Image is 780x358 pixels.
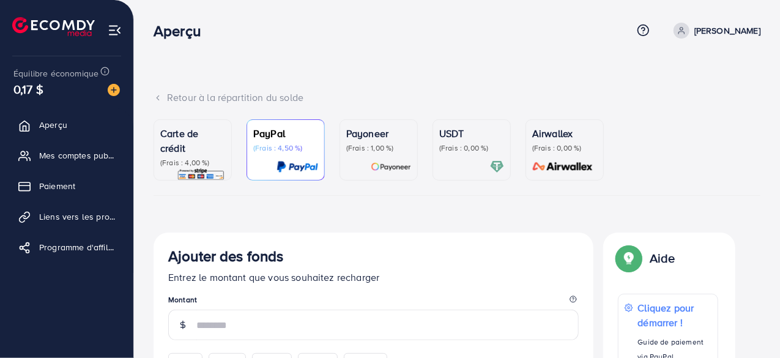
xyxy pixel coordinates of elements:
font: Liens vers les produits [39,211,128,223]
a: Mes comptes publicitaires [9,143,124,168]
font: Retour à la répartition du solde [167,91,303,104]
font: USDT [439,127,464,140]
img: carte [277,160,318,174]
a: Aperçu [9,113,124,137]
font: Aide [650,249,675,267]
font: Aperçu [154,20,201,41]
img: carte [371,160,411,174]
font: (Frais : 1,00 %) [346,143,394,153]
font: Montant [168,294,197,305]
font: Carte de crédit [160,127,198,155]
font: (Frais : 4,50 %) [253,143,303,153]
font: Équilibre économique [13,67,98,80]
font: (Frais : 4,00 %) [160,157,210,168]
img: logo [12,17,95,36]
img: carte [177,168,225,182]
font: Paiement [39,180,75,192]
font: Mes comptes publicitaires [39,149,141,162]
a: Programme d'affiliation [9,235,124,259]
font: Entrez le montant que vous souhaitez recharger [168,270,379,284]
font: Payoneer [346,127,388,140]
font: Ajouter des fonds [168,245,284,266]
img: carte [529,160,597,174]
font: (Frais : 0,00 %) [439,143,489,153]
font: (Frais : 0,00 %) [532,143,582,153]
font: [PERSON_NAME] [694,24,760,37]
iframe: Chat [728,303,771,349]
font: Programme d'affiliation [39,241,130,253]
img: image [108,84,120,96]
font: Airwallex [532,127,573,140]
a: [PERSON_NAME] [669,23,760,39]
font: PayPal [253,127,285,140]
font: Cliquez pour démarrer ! [638,301,694,329]
a: Liens vers les produits [9,204,124,229]
font: 0,17 $ [13,80,43,98]
a: Paiement [9,174,124,198]
font: Aperçu [39,119,67,131]
img: carte [490,160,504,174]
img: menu [108,23,122,37]
img: Guide contextuel [618,247,640,269]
